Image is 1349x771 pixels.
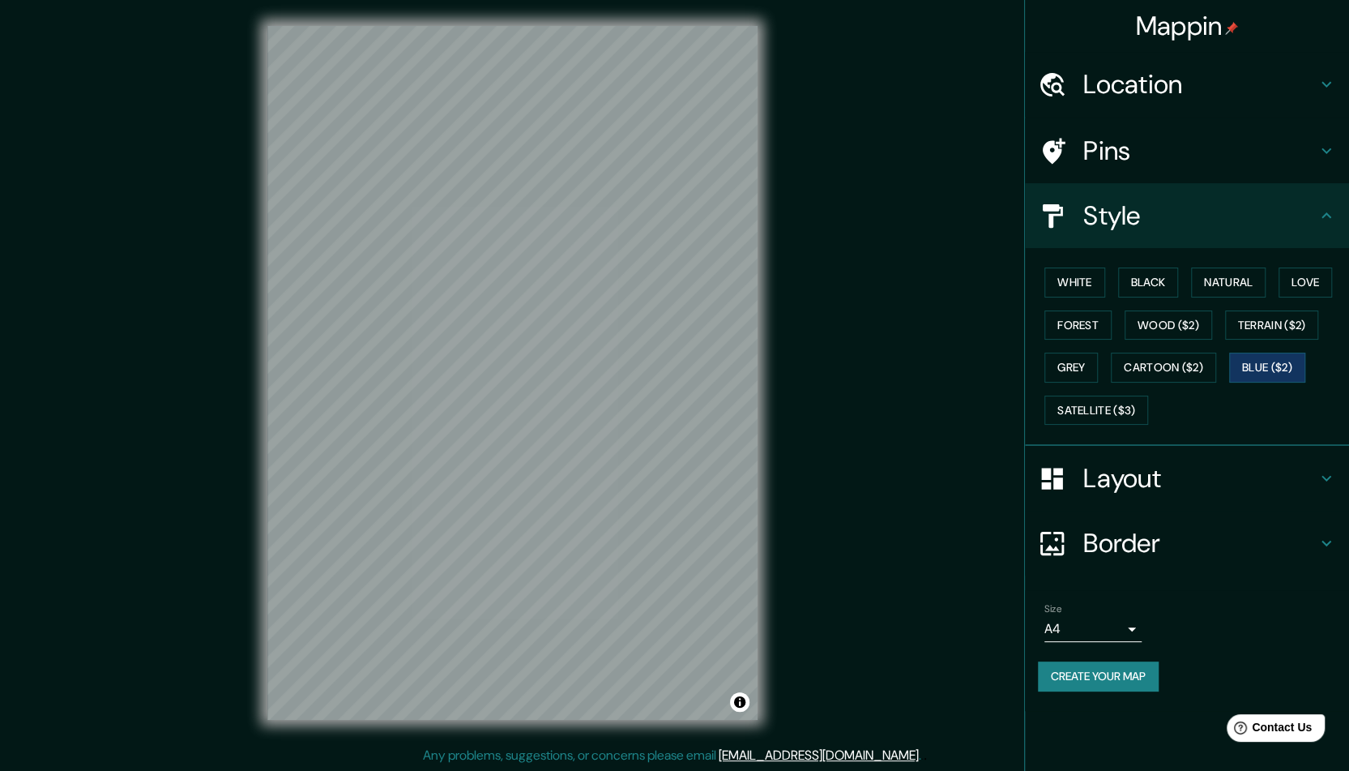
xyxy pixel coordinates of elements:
[1083,68,1317,101] h4: Location
[1225,22,1238,35] img: pin-icon.png
[1083,527,1317,559] h4: Border
[1044,311,1112,341] button: Forest
[924,746,927,765] div: .
[1025,446,1349,511] div: Layout
[1205,708,1331,753] iframe: Help widget launcher
[267,26,758,720] canvas: Map
[1044,616,1142,642] div: A4
[1044,268,1105,298] button: White
[1111,353,1216,383] button: Cartoon ($2)
[921,746,924,765] div: .
[1118,268,1179,298] button: Black
[1279,268,1332,298] button: Love
[1083,199,1317,232] h4: Style
[423,746,921,765] p: Any problems, suggestions, or concerns please email .
[1025,511,1349,576] div: Border
[1083,135,1317,167] h4: Pins
[1025,118,1349,183] div: Pins
[1025,183,1349,248] div: Style
[719,747,919,764] a: [EMAIL_ADDRESS][DOMAIN_NAME]
[1044,353,1098,383] button: Grey
[1225,311,1319,341] button: Terrain ($2)
[1044,602,1061,616] label: Size
[1044,396,1148,426] button: Satellite ($3)
[1191,268,1266,298] button: Natural
[730,692,749,712] button: Toggle attribution
[1125,311,1212,341] button: Wood ($2)
[1083,462,1317,495] h4: Layout
[1025,52,1349,117] div: Location
[1136,10,1239,42] h4: Mappin
[1229,353,1305,383] button: Blue ($2)
[1038,662,1159,692] button: Create your map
